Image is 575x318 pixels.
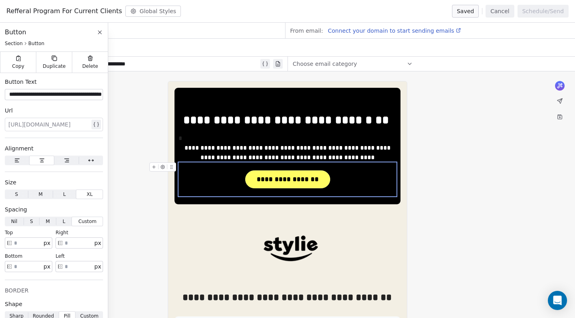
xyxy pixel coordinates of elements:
[44,263,50,271] span: px
[11,218,18,225] span: Nil
[5,107,13,115] span: Url
[15,191,18,198] span: S
[63,218,65,225] span: L
[56,229,103,236] div: right
[63,191,66,198] span: L
[94,263,101,271] span: px
[6,6,122,16] span: Refferal Program For Current Clients
[325,26,461,36] a: Connect your domain to start sending emails
[94,239,101,247] span: px
[5,229,52,236] div: top
[28,40,44,47] span: Button
[5,286,103,294] div: BORDER
[5,78,37,86] span: Button Text
[5,300,22,308] span: Shape
[5,144,34,152] span: Alignment
[328,28,454,34] span: Connect your domain to start sending emails
[452,5,479,18] button: Saved
[43,63,65,69] span: Duplicate
[56,253,103,259] div: left
[486,5,514,18] button: Cancel
[44,239,50,247] span: px
[82,63,98,69] span: Delete
[38,191,42,198] span: M
[125,6,181,17] button: Global Styles
[5,40,23,47] span: Section
[46,218,50,225] span: M
[517,5,569,18] button: Schedule/Send
[290,27,323,35] span: From email:
[293,60,357,68] span: Choose email category
[5,178,16,186] span: Size
[12,63,24,69] span: Copy
[5,28,26,37] span: Button
[5,253,52,259] div: bottom
[5,205,27,213] span: Spacing
[548,291,567,310] div: Open Intercom Messenger
[30,218,33,225] span: S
